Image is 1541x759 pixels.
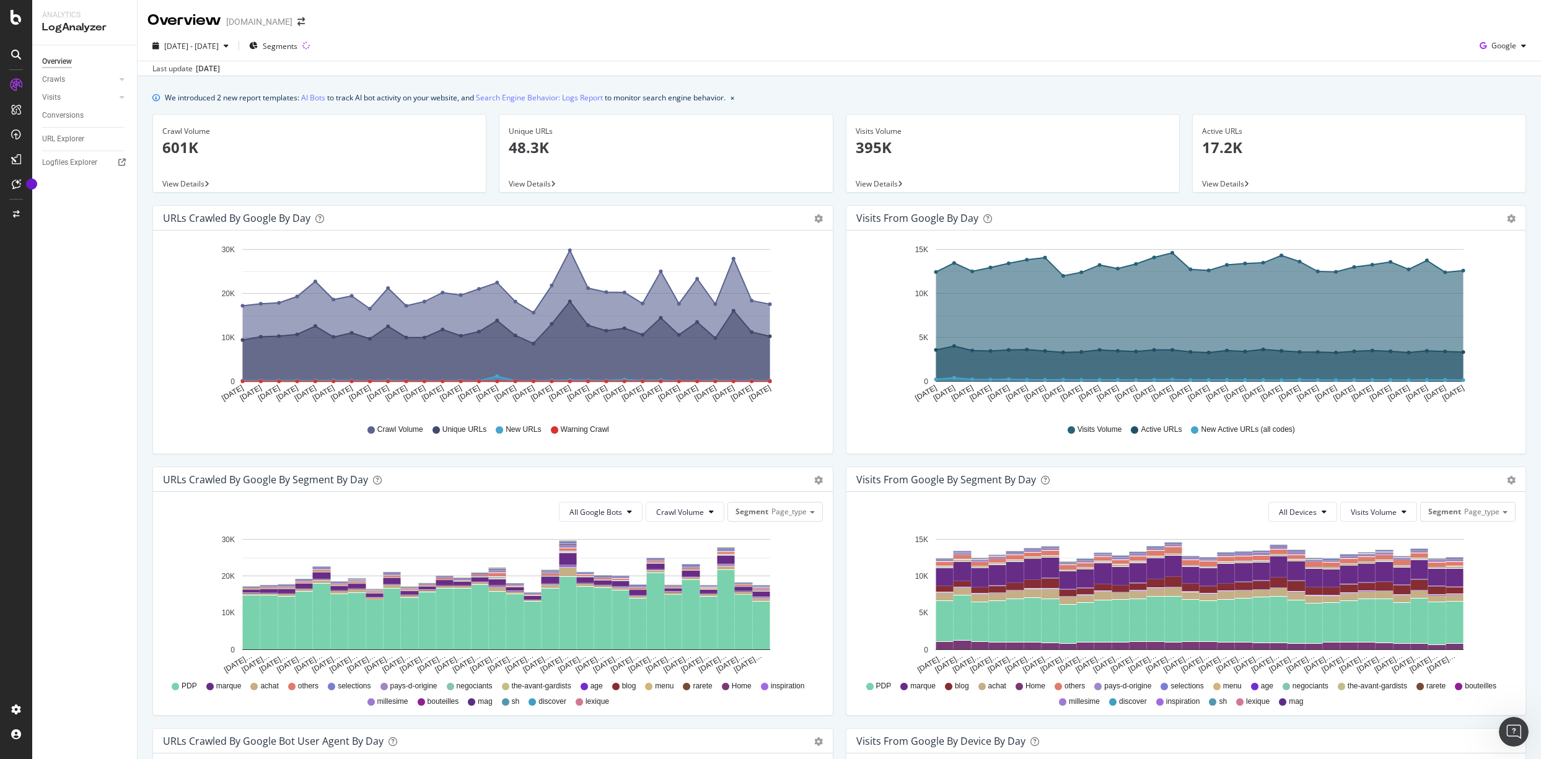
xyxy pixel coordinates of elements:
[263,41,297,51] span: Segments
[1025,681,1045,691] span: Home
[230,646,235,654] text: 0
[1507,214,1516,223] div: gear
[293,384,318,403] text: [DATE]
[856,532,1516,675] div: A chart.
[814,476,823,485] div: gear
[1040,384,1065,403] text: [DATE]
[439,384,463,403] text: [DATE]
[182,681,197,691] span: PDP
[509,178,551,189] span: View Details
[476,91,603,104] a: Search Engine Behavior: Logs Report
[222,245,235,254] text: 30K
[348,384,372,403] text: [DATE]
[856,126,1170,137] div: Visits Volume
[42,55,128,68] a: Overview
[747,384,772,403] text: [DATE]
[42,109,84,122] div: Conversions
[1351,507,1397,517] span: Visits Volume
[1170,681,1203,691] span: selections
[1246,696,1270,707] span: lexique
[390,681,437,691] span: pays-d-origine
[297,17,305,26] div: arrow-right-arrow-left
[693,681,712,691] span: rarete
[919,333,928,342] text: 5K
[910,681,936,691] span: marque
[1386,384,1411,403] text: [DATE]
[457,681,493,691] span: negociants
[42,133,84,146] div: URL Explorer
[1313,384,1338,403] text: [DATE]
[856,178,898,189] span: View Details
[1149,384,1174,403] text: [DATE]
[311,384,336,403] text: [DATE]
[1475,36,1531,56] button: Google
[620,384,645,403] text: [DATE]
[274,384,299,403] text: [DATE]
[559,502,643,522] button: All Google Bots
[1202,137,1516,158] p: 17.2K
[1277,384,1302,403] text: [DATE]
[220,384,245,403] text: [DATE]
[1268,502,1337,522] button: All Devices
[1441,384,1465,403] text: [DATE]
[1186,384,1211,403] text: [DATE]
[147,10,221,31] div: Overview
[164,41,219,51] span: [DATE] - [DATE]
[1261,681,1273,691] span: age
[711,384,736,403] text: [DATE]
[162,178,204,189] span: View Details
[42,73,65,86] div: Crawls
[1202,126,1516,137] div: Active URLs
[239,384,263,403] text: [DATE]
[1348,681,1407,691] span: the-avant-gardists
[655,681,674,691] span: menu
[1464,506,1499,517] span: Page_type
[622,681,636,691] span: blog
[42,109,128,122] a: Conversions
[163,532,823,675] div: A chart.
[1141,424,1182,435] span: Active URLs
[915,289,928,298] text: 10K
[924,646,928,654] text: 0
[638,384,663,403] text: [DATE]
[693,384,718,403] text: [DATE]
[42,156,97,169] div: Logfiles Explorer
[955,681,969,691] span: blog
[298,681,318,691] span: others
[163,473,368,486] div: URLs Crawled by Google By Segment By Day
[222,572,235,581] text: 20K
[1202,178,1244,189] span: View Details
[366,384,390,403] text: [DATE]
[1223,681,1242,691] span: menu
[1059,384,1084,403] text: [DATE]
[377,696,408,707] span: millesime
[1166,696,1200,707] span: inspiration
[1201,424,1294,435] span: New Active URLs (all codes)
[988,681,1006,691] span: achat
[771,681,805,691] span: inspiration
[856,240,1516,413] div: A chart.
[42,10,127,20] div: Analytics
[856,735,1025,747] div: Visits From Google By Device By Day
[244,36,302,56] button: Segments
[1104,681,1151,691] span: pays-d-origine
[42,133,128,146] a: URL Explorer
[915,535,928,544] text: 15K
[42,73,116,86] a: Crawls
[675,384,700,403] text: [DATE]
[1465,681,1496,691] span: bouteilles
[1078,424,1122,435] span: Visits Volume
[931,384,956,403] text: [DATE]
[163,240,823,413] div: A chart.
[856,212,978,224] div: Visits from Google by day
[1223,384,1247,403] text: [DATE]
[1219,696,1227,707] span: sh
[1065,681,1085,691] span: others
[222,609,235,618] text: 10K
[1119,696,1147,707] span: discover
[457,384,481,403] text: [DATE]
[222,333,235,342] text: 10K
[915,245,928,254] text: 15K
[735,506,768,517] span: Segment
[428,696,459,707] span: bouteilles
